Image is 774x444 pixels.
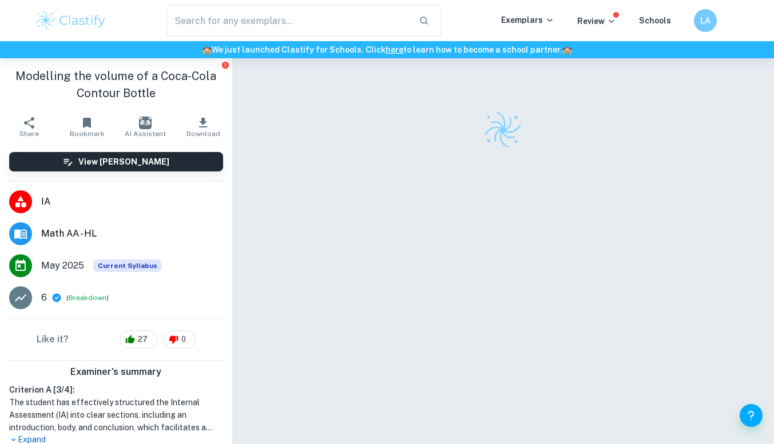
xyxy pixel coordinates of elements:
[35,9,108,32] img: Clastify logo
[386,45,403,54] a: here
[41,291,47,305] p: 6
[125,130,166,138] span: AI Assistant
[19,130,39,138] span: Share
[78,155,169,168] h6: View [PERSON_NAME]
[93,259,162,272] div: This exemplar is based on the current syllabus. Feel free to refer to it for inspiration/ideas wh...
[9,152,223,171] button: View [PERSON_NAME]
[483,110,523,150] img: Clastify logo
[186,130,220,138] span: Download
[639,16,671,25] a: Schools
[2,43,772,56] h6: We just launched Clastify for Schools. Click to learn how to become a school partner.
[41,195,223,209] span: IA
[37,333,69,346] h6: Like it?
[698,14,712,27] h6: LA
[577,15,616,27] p: Review
[221,61,230,69] button: Report issue
[694,9,717,32] button: LA
[5,365,228,379] h6: Examiner's summary
[163,330,196,349] div: 0
[174,111,232,143] button: Download
[70,130,105,138] span: Bookmark
[139,117,152,129] img: AI Assistant
[166,5,410,37] input: Search for any exemplars...
[120,330,157,349] div: 27
[9,383,223,396] h6: Criterion A [ 3 / 4 ]:
[132,334,154,345] span: 27
[58,111,116,143] button: Bookmark
[116,111,174,143] button: AI Assistant
[93,259,162,272] span: Current Syllabus
[175,334,192,345] span: 0
[501,14,554,26] p: Exemplars
[69,293,106,303] button: Breakdown
[562,45,572,54] span: 🏫
[41,227,223,241] span: Math AA - HL
[9,67,223,102] h1: Modelling the volume of a Coca-Cola Contour Bottle
[740,404,763,427] button: Help and Feedback
[202,45,212,54] span: 🏫
[66,293,109,303] span: ( )
[41,259,84,273] span: May 2025
[9,396,223,434] h1: The student has effectively structured the Internal Assessment (IA) into clear sections, includin...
